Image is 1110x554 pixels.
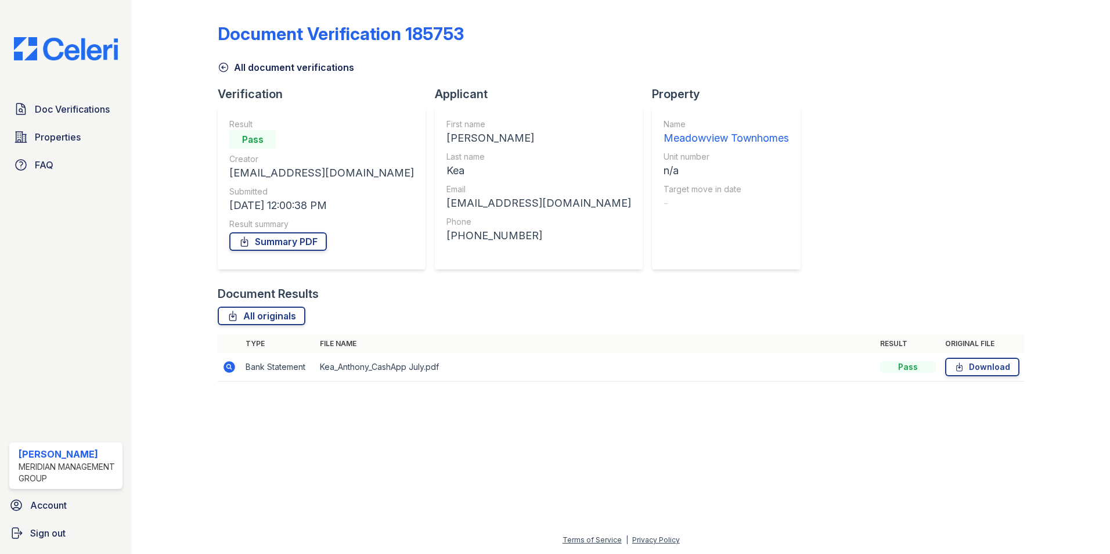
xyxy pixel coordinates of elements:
th: Result [875,334,940,353]
div: | [626,535,628,544]
div: Phone [446,216,631,228]
div: Unit number [664,151,789,163]
div: Meadowview Townhomes [664,130,789,146]
div: Document Results [218,286,319,302]
div: Pass [880,361,936,373]
div: Pass [229,130,276,149]
a: All document verifications [218,60,354,74]
span: Doc Verifications [35,102,110,116]
img: CE_Logo_Blue-a8612792a0a2168367f1c8372b55b34899dd931a85d93a1a3d3e32e68fde9ad4.png [5,37,127,60]
a: Terms of Service [563,535,622,544]
div: n/a [664,163,789,179]
td: Bank Statement [241,353,315,382]
span: Properties [35,130,81,144]
a: Doc Verifications [9,98,122,121]
div: Last name [446,151,631,163]
div: Target move in date [664,184,789,195]
a: All originals [218,307,305,325]
a: Privacy Policy [632,535,680,544]
th: Type [241,334,315,353]
div: [PERSON_NAME] [446,130,631,146]
div: [PERSON_NAME] [19,447,118,461]
th: Original file [940,334,1024,353]
div: [PHONE_NUMBER] [446,228,631,244]
div: Result [229,118,414,130]
span: FAQ [35,158,53,172]
div: Kea [446,163,631,179]
a: Summary PDF [229,232,327,251]
div: Result summary [229,218,414,230]
div: Submitted [229,186,414,197]
a: Properties [9,125,122,149]
span: Sign out [30,526,66,540]
div: Creator [229,153,414,165]
div: [EMAIL_ADDRESS][DOMAIN_NAME] [229,165,414,181]
td: Kea_Anthony_CashApp July.pdf [315,353,875,382]
div: Name [664,118,789,130]
a: Name Meadowview Townhomes [664,118,789,146]
div: First name [446,118,631,130]
a: FAQ [9,153,122,177]
div: [EMAIL_ADDRESS][DOMAIN_NAME] [446,195,631,211]
div: Property [652,86,810,102]
a: Account [5,494,127,517]
th: File name [315,334,875,353]
div: Verification [218,86,435,102]
a: Download [945,358,1019,376]
div: Meridian Management Group [19,461,118,484]
div: [DATE] 12:00:38 PM [229,197,414,214]
a: Sign out [5,521,127,545]
div: Document Verification 185753 [218,23,464,44]
div: - [664,195,789,211]
span: Account [30,498,67,512]
div: Applicant [435,86,652,102]
div: Email [446,184,631,195]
